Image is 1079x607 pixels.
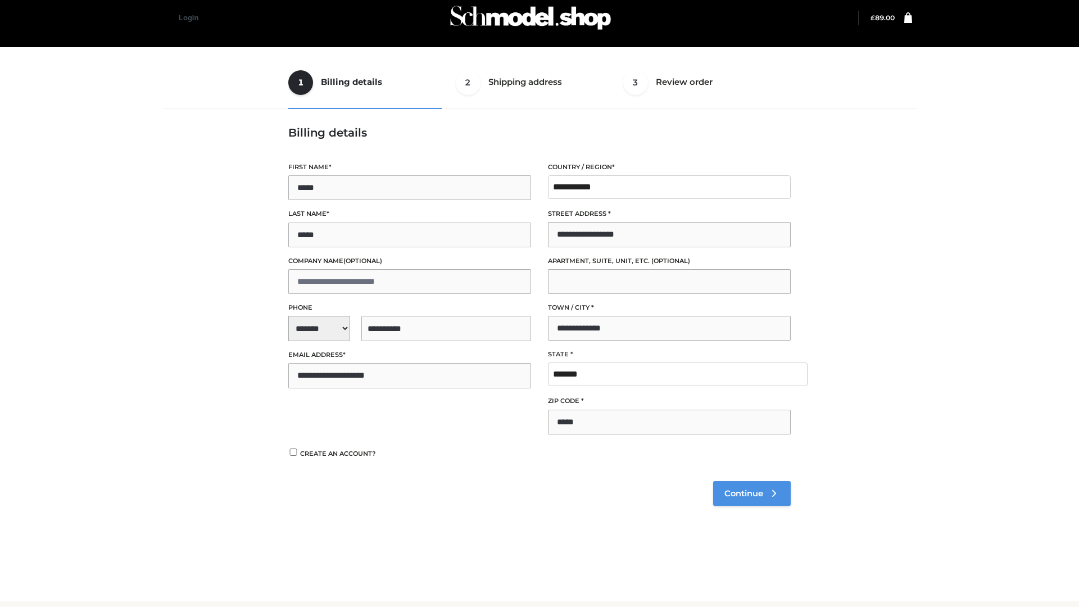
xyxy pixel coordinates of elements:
[288,162,531,173] label: First name
[548,349,791,360] label: State
[871,13,895,22] a: £89.00
[548,162,791,173] label: Country / Region
[548,302,791,313] label: Town / City
[343,257,382,265] span: (optional)
[288,256,531,266] label: Company name
[871,13,875,22] span: £
[288,209,531,219] label: Last name
[300,450,376,457] span: Create an account?
[288,126,791,139] h3: Billing details
[288,449,298,456] input: Create an account?
[871,13,895,22] bdi: 89.00
[548,396,791,406] label: ZIP Code
[548,256,791,266] label: Apartment, suite, unit, etc.
[288,302,531,313] label: Phone
[713,481,791,506] a: Continue
[288,350,531,360] label: Email address
[179,13,198,22] a: Login
[548,209,791,219] label: Street address
[724,488,763,499] span: Continue
[651,257,690,265] span: (optional)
